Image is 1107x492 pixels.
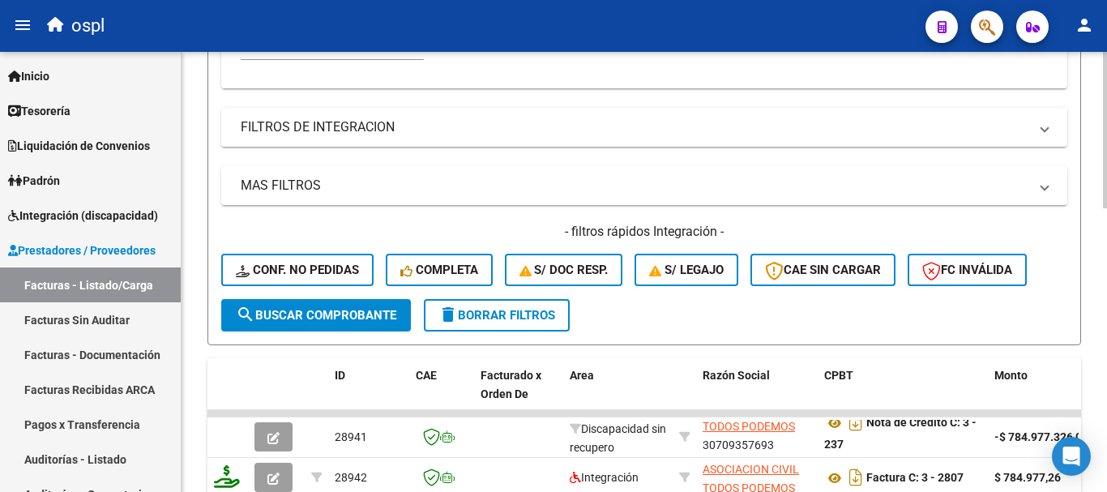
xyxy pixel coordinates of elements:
strong: $ 784.977,26 [994,471,1061,484]
mat-expansion-panel-header: MAS FILTROS [221,166,1067,205]
span: 28941 [335,430,367,443]
span: Integración [570,471,639,484]
button: Conf. no pedidas [221,254,374,286]
span: S/ Doc Resp. [519,263,609,277]
h4: - filtros rápidos Integración - [221,223,1067,241]
span: S/ legajo [649,263,724,277]
span: Conf. no pedidas [236,263,359,277]
mat-panel-title: MAS FILTROS [241,177,1028,195]
datatable-header-cell: CPBT [818,358,988,430]
button: S/ legajo [635,254,738,286]
mat-icon: search [236,305,255,324]
button: CAE SIN CARGAR [750,254,895,286]
button: FC Inválida [908,254,1027,286]
mat-icon: delete [438,305,458,324]
span: Razón Social [703,369,770,382]
span: Liquidación de Convenios [8,137,150,155]
i: Descargar documento [845,464,866,490]
span: Prestadores / Proveedores [8,242,156,259]
span: Tesorería [8,102,71,120]
datatable-header-cell: CAE [409,358,474,430]
span: ospl [71,8,105,44]
datatable-header-cell: ID [328,358,409,430]
i: Descargar documento [845,409,866,435]
span: Area [570,369,594,382]
span: Padrón [8,172,60,190]
datatable-header-cell: Monto [988,358,1085,430]
span: FC Inválida [922,263,1012,277]
mat-icon: person [1075,15,1094,35]
div: Open Intercom Messenger [1052,437,1091,476]
span: CPBT [824,369,853,382]
span: Completa [400,263,478,277]
strong: -$ 784.977.326,00 [994,430,1088,443]
span: Facturado x Orden De [481,369,541,400]
span: 28942 [335,471,367,484]
strong: Nota de Crédito C: 3 - 237 [824,417,977,451]
datatable-header-cell: Area [563,358,673,430]
button: Buscar Comprobante [221,299,411,332]
strong: Factura C: 3 - 2807 [866,472,964,485]
span: Buscar Comprobante [236,308,396,323]
mat-panel-title: FILTROS DE INTEGRACION [241,118,1028,136]
mat-expansion-panel-header: FILTROS DE INTEGRACION [221,108,1067,147]
button: S/ Doc Resp. [505,254,623,286]
span: Discapacidad sin recupero [570,422,666,454]
span: Monto [994,369,1028,382]
span: CAE SIN CARGAR [765,263,881,277]
div: 30709357693 [703,420,811,454]
span: Integración (discapacidad) [8,207,158,225]
button: Completa [386,254,493,286]
mat-icon: menu [13,15,32,35]
span: ID [335,369,345,382]
span: CAE [416,369,437,382]
datatable-header-cell: Facturado x Orden De [474,358,563,430]
span: Inicio [8,67,49,85]
span: Borrar Filtros [438,308,555,323]
button: Borrar Filtros [424,299,570,332]
datatable-header-cell: Razón Social [696,358,818,430]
